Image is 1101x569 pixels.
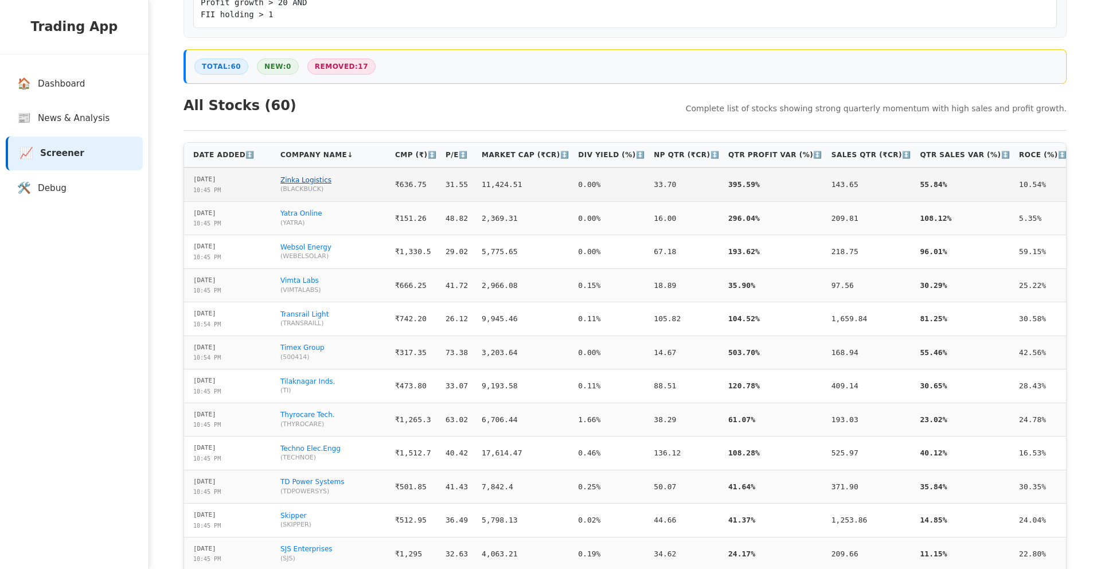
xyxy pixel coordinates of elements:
span: Debug [38,182,67,195]
span: Dashboard [38,77,85,91]
a: Yatra Online [280,209,322,217]
td: ₹501.85 [391,470,441,504]
td: 16.53% [1014,437,1071,470]
td: 14.67 [649,336,724,369]
div: [DATE] [193,276,216,286]
td: 218.75 [827,235,916,269]
td: 3,203.64 [477,336,573,369]
td: 23.02% [916,403,1015,437]
a: Websol Energy [280,243,331,251]
div: 10:45 PM [193,253,221,262]
div: [DATE] [193,376,216,386]
div: 10:45 PM [193,420,221,429]
td: 209.81 [827,201,916,235]
div: [DATE] [193,175,216,185]
td: 88.51 [649,369,724,403]
td: 31.55 [441,167,477,201]
a: Vimta Labs [280,276,319,284]
a: Thyrocare Tech. [280,411,335,419]
td: 41.43 [441,470,477,504]
td: ₹636.75 [391,167,441,201]
td: 371.90 [827,470,916,504]
td: ₹1,265.3 [391,403,441,437]
a: Zinka Logistics [280,176,331,184]
span: ( TRANSRAILL ) [280,319,386,327]
td: 105.82 [649,302,724,336]
div: 10:45 PM [193,387,221,396]
span: ( SJS ) [280,555,386,562]
span: 📰 [17,110,31,127]
div: [DATE] [193,209,216,219]
td: 35.84% [916,470,1015,504]
td: 44.66 [649,504,724,537]
td: 81.25% [916,302,1015,336]
td: 0.02% [573,504,649,537]
span: News & Analysis [38,112,110,125]
span: 📈 [19,145,33,162]
th: Qtr Sales Var (%) ↕️ [916,143,1015,167]
td: 41.64% [724,470,827,504]
a: 📈Screener [6,137,143,170]
td: 41.37% [724,504,827,537]
h2: All Stocks ( 60 ) [183,95,296,116]
td: 11,424.51 [477,167,573,201]
span: ( 500414 ) [280,353,386,361]
td: 96.01% [916,235,1015,269]
a: Tilaknagar Inds. [280,377,335,385]
td: 7,842.4 [477,470,573,504]
td: 1,659.84 [827,302,916,336]
td: 108.12% [916,201,1015,235]
td: 104.52% [724,302,827,336]
td: 30.35% [1014,470,1071,504]
td: 6,706.44 [477,403,573,437]
th: P/E ↕️ [441,143,477,167]
td: 48.82 [441,201,477,235]
td: ₹1,512.7 [391,437,441,470]
td: ₹742.20 [391,302,441,336]
th: ROCE (%) ↕️ [1014,143,1071,167]
a: TD Power Systems [280,478,344,486]
div: [DATE] [193,343,216,353]
td: 0.00% [573,336,649,369]
td: 193.03 [827,403,916,437]
td: 28.43% [1014,369,1071,403]
span: 🛠️ [17,180,31,197]
td: ₹512.95 [391,504,441,537]
td: ₹473.80 [391,369,441,403]
td: 35.90% [724,268,827,302]
td: 2,369.31 [477,201,573,235]
td: ₹317.35 [391,336,441,369]
td: 38.29 [649,403,724,437]
a: Techno Elec.Engg [280,445,341,453]
td: 0.11% [573,302,649,336]
td: 16.00 [649,201,724,235]
td: 143.65 [827,167,916,201]
th: Market Cap (₹Cr) ↕️ [477,143,573,167]
td: 29.02 [441,235,477,269]
div: [DATE] [193,510,216,520]
td: 55.46% [916,336,1015,369]
td: 5,775.65 [477,235,573,269]
div: 10:45 PM [193,488,221,496]
th: Date Added ↕️ [184,143,276,167]
td: 503.70% [724,336,827,369]
td: 0.25% [573,470,649,504]
td: 1,253.86 [827,504,916,537]
a: SJS Enterprises [280,545,333,553]
td: 63.02 [441,403,477,437]
td: 193.62% [724,235,827,269]
td: 108.28% [724,437,827,470]
a: 🛠️Debug [6,172,143,205]
td: 5.35% [1014,201,1071,235]
span: ( VIMTALABS ) [280,286,386,294]
span: ( TECHNOE ) [280,454,386,461]
td: 0.00% [573,235,649,269]
td: 0.00% [573,201,649,235]
p: Complete list of stocks showing strong quarterly momentum with high sales and profit growth. [686,103,1067,115]
td: ₹666.25 [391,268,441,302]
td: 120.78% [724,369,827,403]
div: 10:45 PM [193,454,221,463]
div: [DATE] [193,544,216,554]
td: 136.12 [649,437,724,470]
h2: Trading App [11,17,137,37]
